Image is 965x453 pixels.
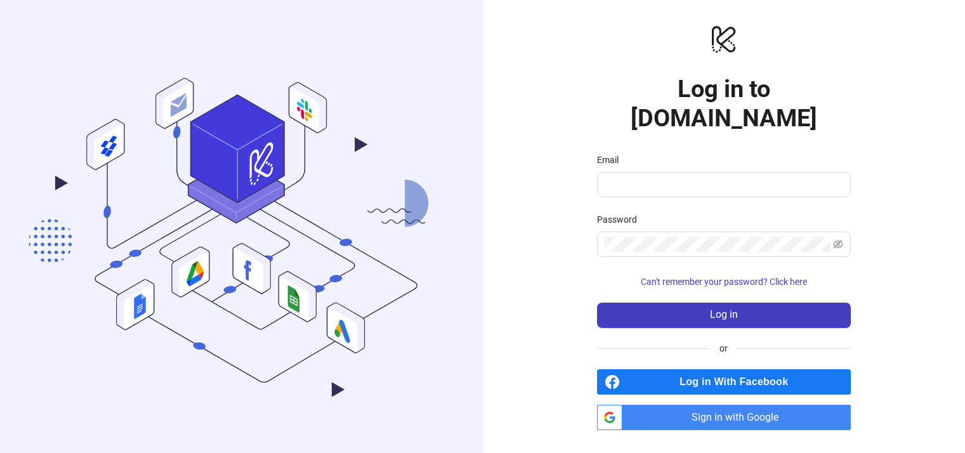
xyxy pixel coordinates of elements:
[605,237,830,252] input: Password
[710,309,738,320] span: Log in
[597,369,851,395] a: Log in With Facebook
[625,369,851,395] span: Log in With Facebook
[597,272,851,292] button: Can't remember your password? Click here
[597,303,851,328] button: Log in
[597,405,851,430] a: Sign in with Google
[597,153,627,167] label: Email
[709,341,738,355] span: or
[627,405,851,430] span: Sign in with Google
[605,177,841,192] input: Email
[641,277,807,287] span: Can't remember your password? Click here
[597,213,645,226] label: Password
[597,277,851,287] a: Can't remember your password? Click here
[833,239,843,249] span: eye-invisible
[597,74,851,133] h1: Log in to [DOMAIN_NAME]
